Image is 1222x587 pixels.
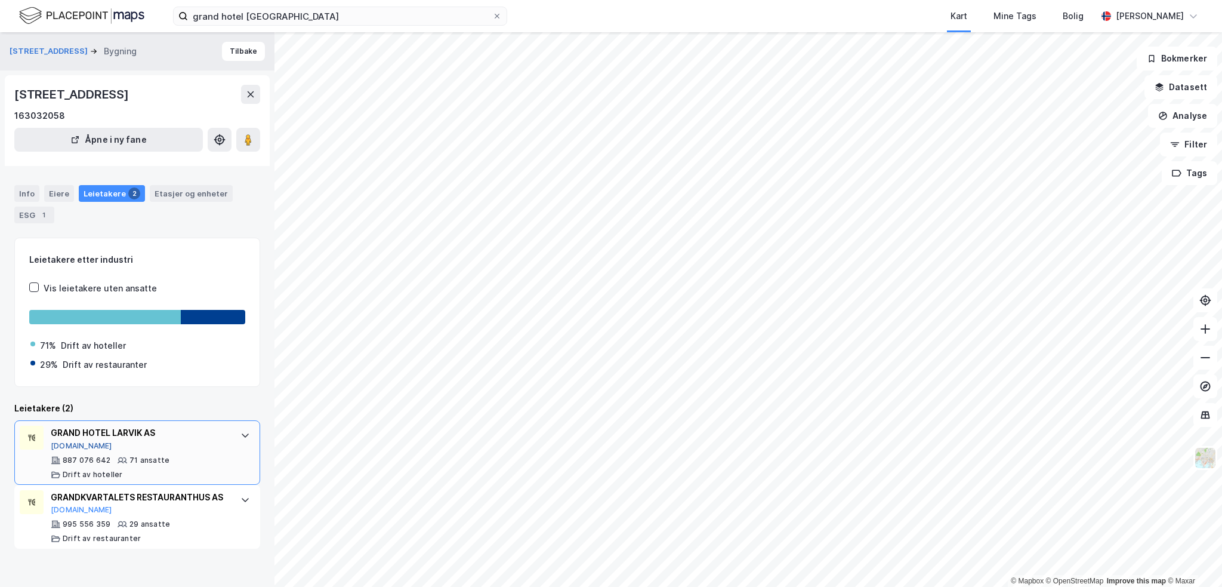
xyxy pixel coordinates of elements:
[63,534,141,543] div: Drift av restauranter
[44,185,74,202] div: Eiere
[1162,530,1222,587] div: Kontrollprogram for chat
[51,426,229,440] div: GRAND HOTEL LARVIK AS
[1137,47,1217,70] button: Bokmerker
[129,520,170,529] div: 29 ansatte
[51,441,112,451] button: [DOMAIN_NAME]
[14,109,65,123] div: 163032058
[1144,75,1217,99] button: Datasett
[222,42,265,61] button: Tilbake
[1162,530,1222,587] iframe: Chat Widget
[1046,577,1104,585] a: OpenStreetMap
[51,490,229,505] div: GRANDKVARTALETS RESTAURANTHUS AS
[38,209,50,221] div: 1
[14,85,131,104] div: [STREET_ADDRESS]
[63,456,110,465] div: 887 076 642
[14,207,54,223] div: ESG
[128,188,140,199] div: 2
[14,185,39,202] div: Info
[51,505,112,515] button: [DOMAIN_NAME]
[129,456,169,465] div: 71 ansatte
[155,188,228,199] div: Etasjer og enheter
[79,185,145,202] div: Leietakere
[63,358,147,372] div: Drift av restauranter
[188,7,492,25] input: Søk på adresse, matrikkel, gårdeiere, leietakere eller personer
[29,253,245,267] div: Leietakere etter industri
[61,339,126,353] div: Drift av hoteller
[63,520,110,529] div: 995 556 359
[1162,161,1217,185] button: Tags
[63,470,122,480] div: Drift av hoteller
[1194,447,1217,469] img: Z
[14,128,203,152] button: Åpne i ny fane
[14,401,260,416] div: Leietakere (2)
[1011,577,1044,585] a: Mapbox
[40,339,56,353] div: 71%
[993,9,1036,23] div: Mine Tags
[104,44,137,59] div: Bygning
[40,358,58,372] div: 29%
[1148,104,1217,128] button: Analyse
[1063,9,1084,23] div: Bolig
[1107,577,1166,585] a: Improve this map
[1160,133,1217,156] button: Filter
[44,281,157,296] div: Vis leietakere uten ansatte
[1116,9,1184,23] div: [PERSON_NAME]
[10,45,90,57] button: [STREET_ADDRESS]
[951,9,967,23] div: Kart
[19,5,144,26] img: logo.f888ab2527a4732fd821a326f86c7f29.svg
